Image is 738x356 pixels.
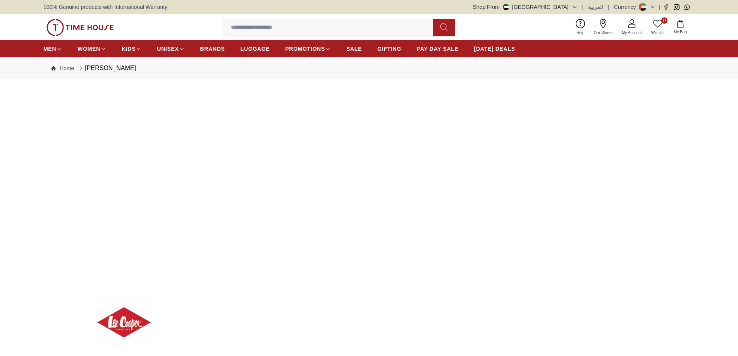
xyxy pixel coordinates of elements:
span: 0 [661,17,667,24]
a: SALE [346,42,362,56]
div: Currency [614,3,639,11]
button: العربية [588,3,603,11]
a: [DATE] DEALS [474,42,515,56]
span: Our Stores [591,30,616,36]
span: PAY DAY SALE [417,45,459,53]
a: PAY DAY SALE [417,42,459,56]
a: LUGGAGE [241,42,270,56]
a: 0Wishlist [647,17,669,37]
a: Home [51,64,74,72]
a: KIDS [122,42,141,56]
a: UNISEX [157,42,184,56]
span: WOMEN [77,45,100,53]
img: ... [43,87,695,315]
span: | [608,3,609,11]
span: KIDS [122,45,136,53]
span: | [582,3,584,11]
a: Instagram [674,4,680,10]
img: ... [46,19,114,36]
button: My Bag [669,18,692,36]
a: GIFTING [377,42,401,56]
span: 100% Genuine products with International Warranty [43,3,167,11]
a: BRANDS [200,42,225,56]
img: United Arab Emirates [503,4,509,10]
span: BRANDS [200,45,225,53]
img: ... [97,296,151,349]
span: [DATE] DEALS [474,45,515,53]
nav: Breadcrumb [43,57,695,79]
a: Whatsapp [684,4,690,10]
span: GIFTING [377,45,401,53]
a: MEN [43,42,62,56]
a: Facebook [663,4,669,10]
span: PROMOTIONS [285,45,325,53]
span: Wishlist [648,30,667,36]
span: | [659,3,660,11]
span: LUGGAGE [241,45,270,53]
span: My Account [619,30,645,36]
a: WOMEN [77,42,106,56]
a: PROMOTIONS [285,42,331,56]
a: Our Stores [589,17,617,37]
a: Help [572,17,589,37]
span: MEN [43,45,56,53]
button: Shop From[GEOGRAPHIC_DATA] [473,3,578,11]
span: My Bag [671,29,690,35]
div: [PERSON_NAME] [77,64,136,73]
span: Help [573,30,588,36]
span: UNISEX [157,45,179,53]
span: SALE [346,45,362,53]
